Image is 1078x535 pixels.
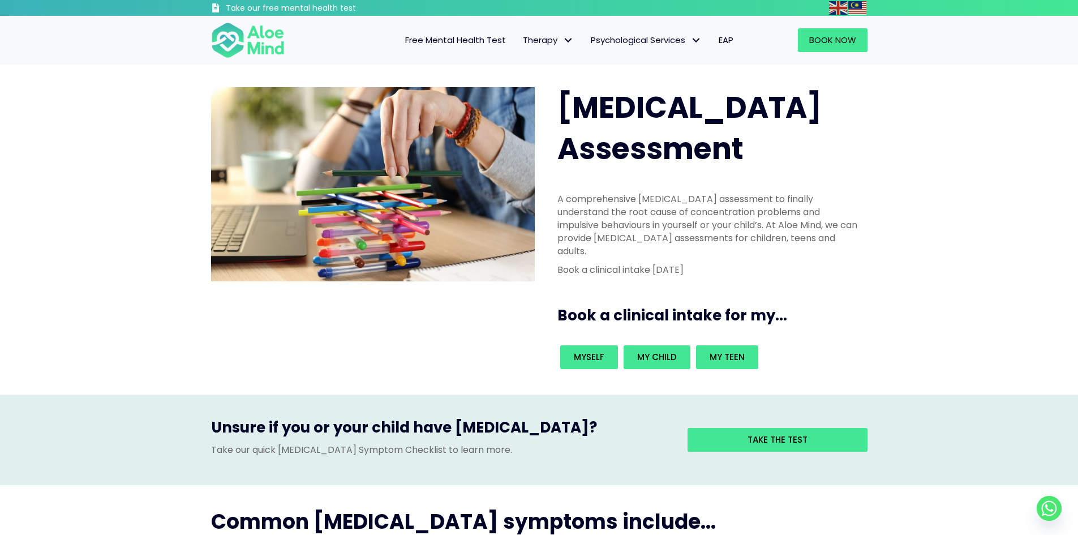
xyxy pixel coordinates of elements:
a: EAP [710,28,742,52]
a: Take our free mental health test [211,3,416,16]
span: Free Mental Health Test [405,34,506,46]
span: Take the test [748,434,808,446]
a: My teen [696,345,758,369]
h3: Unsure if you or your child have [MEDICAL_DATA]? [211,417,671,443]
img: ms [848,1,866,15]
nav: Menu [299,28,742,52]
a: Free Mental Health Test [397,28,514,52]
a: Psychological ServicesPsychological Services: submenu [582,28,710,52]
a: My child [624,345,690,369]
h3: Book a clinical intake for my... [557,305,872,326]
span: Psychological Services [591,34,702,46]
span: Therapy [523,34,574,46]
span: My child [637,351,677,363]
h3: Take our free mental health test [226,3,416,14]
span: [MEDICAL_DATA] Assessment [557,87,822,169]
img: Aloe mind Logo [211,22,285,59]
p: Take our quick [MEDICAL_DATA] Symptom Checklist to learn more. [211,443,671,456]
img: en [829,1,847,15]
span: Therapy: submenu [560,32,577,49]
a: Take the test [688,428,867,452]
span: Book Now [809,34,856,46]
a: Myself [560,345,618,369]
p: Book a clinical intake [DATE] [557,263,861,276]
span: EAP [719,34,733,46]
p: A comprehensive [MEDICAL_DATA] assessment to finally understand the root cause of concentration p... [557,192,861,258]
span: Myself [574,351,604,363]
a: English [829,1,848,14]
a: Whatsapp [1037,496,1062,521]
img: ADHD photo [211,87,535,281]
a: TherapyTherapy: submenu [514,28,582,52]
span: Psychological Services: submenu [688,32,705,49]
a: Book Now [798,28,867,52]
div: Book an intake for my... [557,343,861,372]
a: Malay [848,1,867,14]
span: My teen [710,351,745,363]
